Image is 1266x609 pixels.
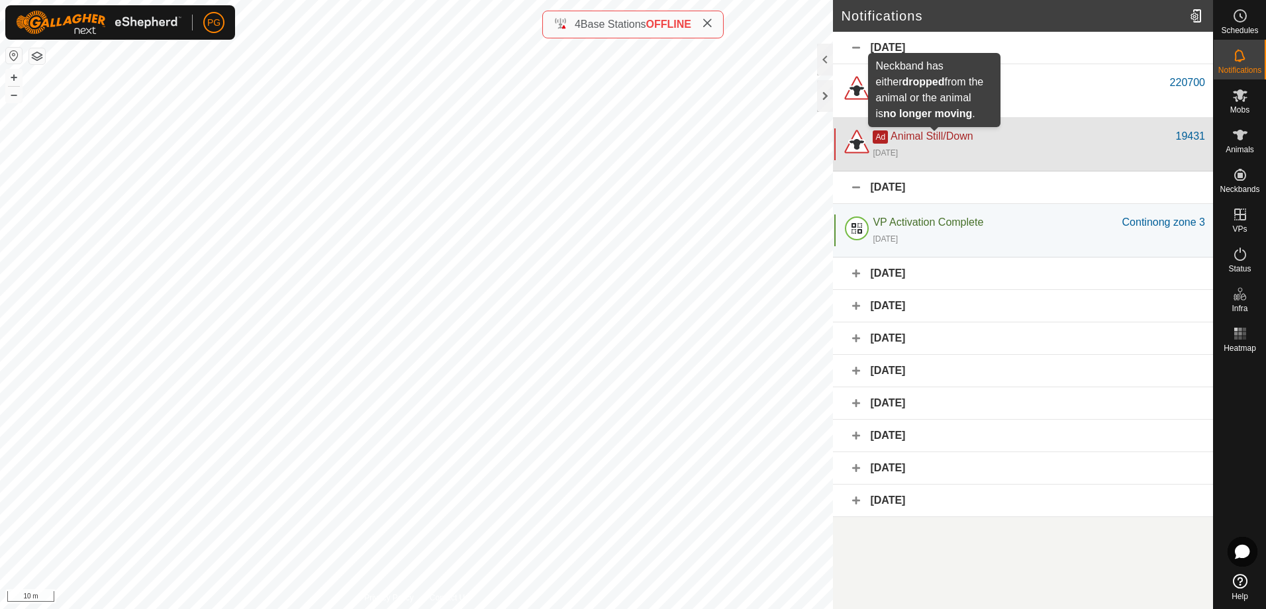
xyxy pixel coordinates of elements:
div: [DATE] [833,322,1213,355]
button: – [6,87,22,103]
div: [DATE] [873,147,898,159]
button: Map Layers [29,48,45,64]
div: Continong zone 3 [1122,214,1205,230]
div: [DATE] [833,258,1213,290]
span: Infra [1232,304,1247,312]
div: [DATE] [833,355,1213,387]
span: Animals [1226,146,1254,154]
span: Help [1232,592,1248,600]
span: Animal Still/Down [891,77,973,88]
span: Ad [873,77,888,90]
div: [DATE] [833,485,1213,517]
span: Heatmap [1224,344,1256,352]
div: [DATE] [873,233,898,245]
span: VP Activation Complete [873,216,983,228]
h2: Notifications [841,8,1184,24]
span: Notifications [1218,66,1261,74]
span: Ad [873,130,888,144]
button: + [6,70,22,85]
div: [DATE] [873,93,898,105]
div: [DATE] [833,452,1213,485]
span: 4 [575,19,581,30]
span: VPs [1232,225,1247,233]
span: Schedules [1221,26,1258,34]
span: Mobs [1230,106,1249,114]
span: Base Stations [581,19,646,30]
a: Help [1214,569,1266,606]
div: [DATE] [833,290,1213,322]
div: [DATE] [833,32,1213,64]
span: Animal Still/Down [891,130,973,142]
span: PG [207,16,220,30]
a: Contact Us [430,592,469,604]
div: [DATE] [833,387,1213,420]
img: Gallagher Logo [16,11,181,34]
div: 19431 [1176,128,1206,144]
a: Privacy Policy [364,592,414,604]
div: [DATE] [833,171,1213,204]
div: 220700 [1170,75,1205,91]
button: Reset Map [6,48,22,64]
span: Status [1228,265,1251,273]
span: OFFLINE [646,19,691,30]
div: [DATE] [833,420,1213,452]
span: Neckbands [1220,185,1259,193]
